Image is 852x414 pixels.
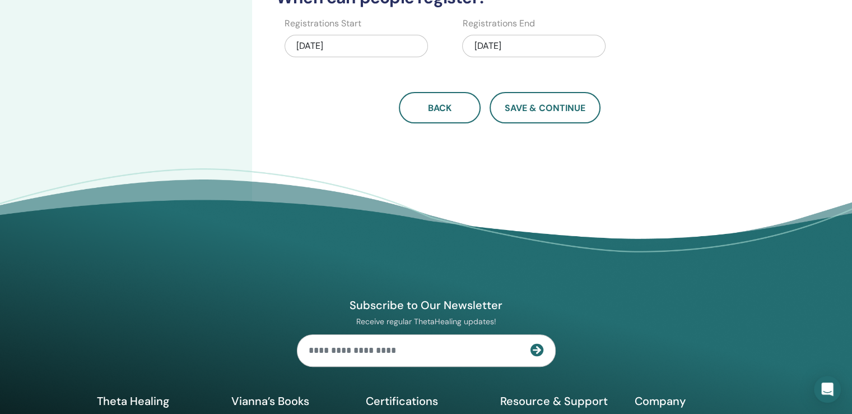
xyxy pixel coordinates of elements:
[399,92,481,123] button: Back
[231,394,352,408] h5: Vianna’s Books
[297,316,556,326] p: Receive regular ThetaHealing updates!
[285,35,428,57] div: [DATE]
[97,394,218,408] h5: Theta Healing
[814,376,841,403] div: Open Intercom Messenger
[635,394,756,408] h5: Company
[366,394,487,408] h5: Certifications
[505,102,585,114] span: Save & Continue
[500,394,621,408] h5: Resource & Support
[490,92,600,123] button: Save & Continue
[285,17,361,30] label: Registrations Start
[462,17,534,30] label: Registrations End
[428,102,451,114] span: Back
[297,298,556,312] h4: Subscribe to Our Newsletter
[462,35,606,57] div: [DATE]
